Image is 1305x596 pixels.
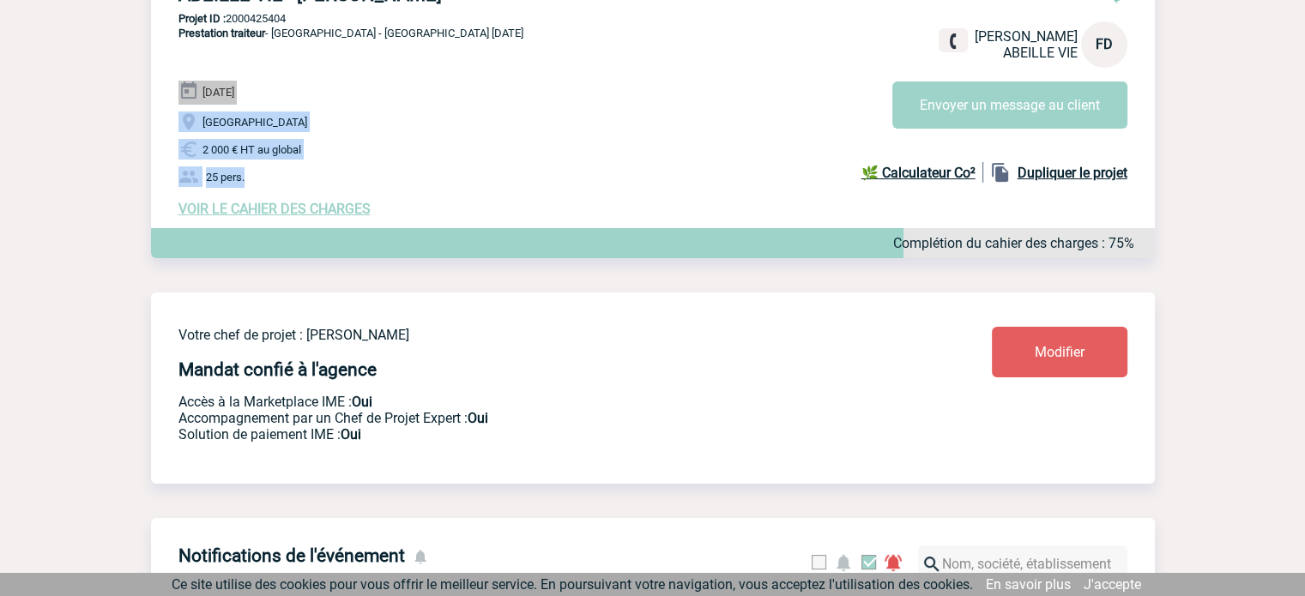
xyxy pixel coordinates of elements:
[1096,36,1113,52] span: FD
[178,359,377,380] h4: Mandat confié à l'agence
[178,27,265,39] span: Prestation traiteur
[468,410,488,426] b: Oui
[178,426,891,442] p: Conformité aux process achat client, Prise en charge de la facturation, Mutualisation de plusieur...
[178,545,405,566] h4: Notifications de l'événement
[202,143,301,156] span: 2 000 € HT au global
[202,116,307,129] span: [GEOGRAPHIC_DATA]
[892,81,1127,129] button: Envoyer un message au client
[1018,165,1127,181] b: Dupliquer le projet
[1035,344,1084,360] span: Modifier
[178,12,226,25] b: Projet ID :
[172,576,973,593] span: Ce site utilise des cookies pour vous offrir le meilleur service. En poursuivant votre navigation...
[861,162,983,183] a: 🌿 Calculateur Co²
[341,426,361,442] b: Oui
[178,27,523,39] span: - [GEOGRAPHIC_DATA] - [GEOGRAPHIC_DATA] [DATE]
[352,394,372,410] b: Oui
[861,165,976,181] b: 🌿 Calculateur Co²
[178,394,891,410] p: Accès à la Marketplace IME :
[990,162,1011,183] img: file_copy-black-24dp.png
[1003,45,1078,61] span: ABEILLE VIE
[206,171,245,184] span: 25 pers.
[1084,576,1141,593] a: J'accepte
[975,28,1078,45] span: [PERSON_NAME]
[178,201,371,217] a: VOIR LE CAHIER DES CHARGES
[946,33,961,49] img: fixe.png
[178,410,891,426] p: Prestation payante
[151,12,1155,25] p: 2000425404
[178,327,891,343] p: Votre chef de projet : [PERSON_NAME]
[202,86,234,99] span: [DATE]
[986,576,1071,593] a: En savoir plus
